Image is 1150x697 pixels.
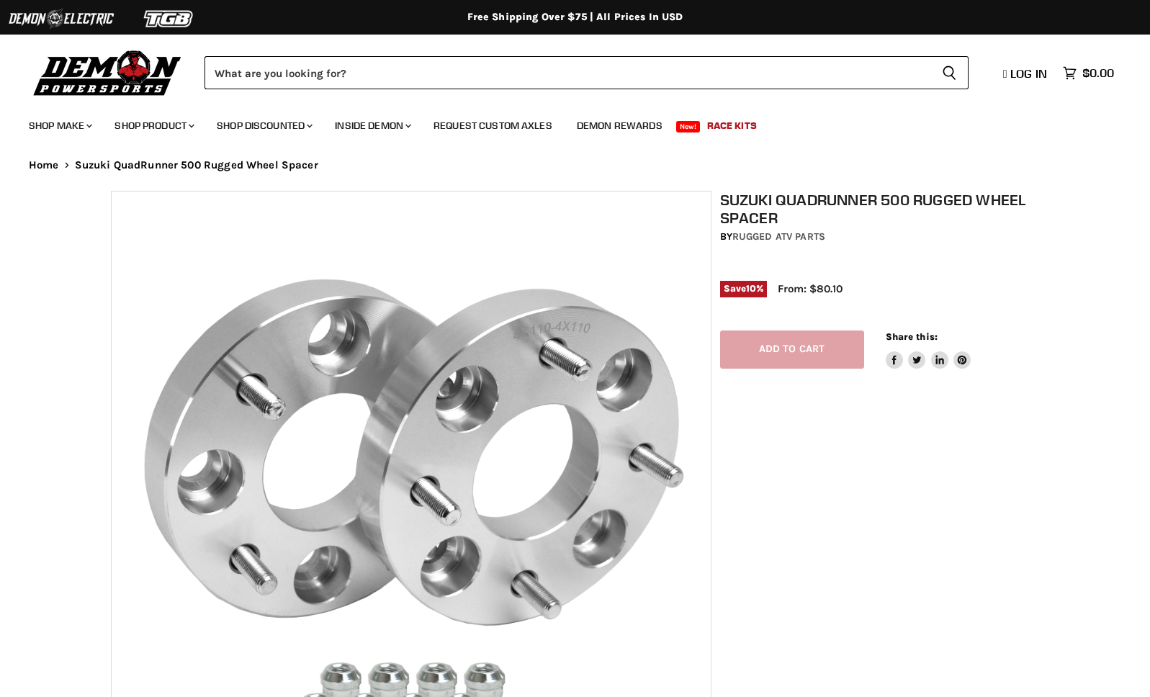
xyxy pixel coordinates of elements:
span: From: $80.10 [778,282,843,295]
span: Suzuki QuadRunner 500 Rugged Wheel Spacer [75,159,318,171]
span: Log in [1010,66,1047,81]
span: Share this: [886,331,938,342]
img: Demon Powersports [29,47,187,98]
button: Search [930,56,969,89]
h1: Suzuki QuadRunner 500 Rugged Wheel Spacer [720,191,1048,227]
a: Race Kits [696,111,768,140]
input: Search [205,56,930,89]
a: Request Custom Axles [423,111,563,140]
a: Demon Rewards [566,111,673,140]
div: by [720,229,1048,245]
a: $0.00 [1056,63,1121,84]
a: Shop Product [104,111,203,140]
a: Inside Demon [324,111,420,140]
span: $0.00 [1082,66,1114,80]
span: New! [676,121,701,132]
img: Demon Electric Logo 2 [7,5,115,32]
a: Shop Make [18,111,101,140]
form: Product [205,56,969,89]
a: Home [29,159,59,171]
span: 10 [746,283,756,294]
a: Rugged ATV Parts [732,230,825,243]
aside: Share this: [886,330,971,369]
ul: Main menu [18,105,1110,140]
a: Shop Discounted [206,111,321,140]
span: Save % [720,281,768,297]
a: Log in [997,67,1056,80]
img: TGB Logo 2 [115,5,223,32]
